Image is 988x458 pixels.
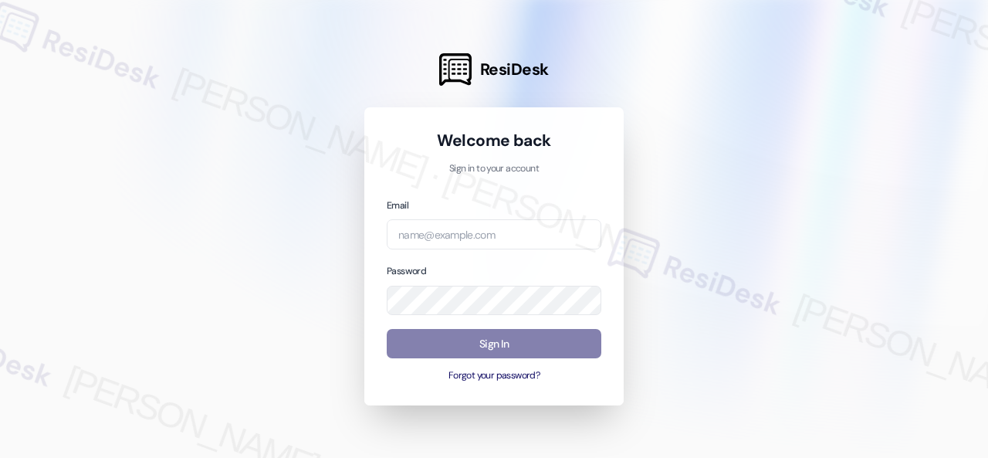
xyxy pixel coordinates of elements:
img: ResiDesk Logo [439,53,472,86]
label: Email [387,199,408,212]
span: ResiDesk [480,59,549,80]
button: Sign In [387,329,601,359]
p: Sign in to your account [387,162,601,176]
label: Password [387,265,426,277]
button: Forgot your password? [387,369,601,383]
input: name@example.com [387,219,601,249]
h1: Welcome back [387,130,601,151]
